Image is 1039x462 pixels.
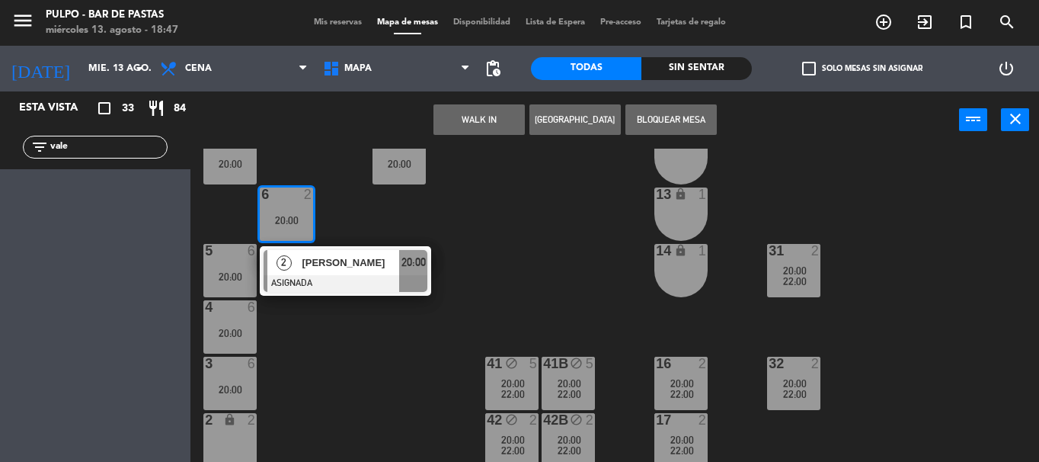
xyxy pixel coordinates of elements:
label: Solo mesas sin asignar [802,62,922,75]
div: 2 [248,413,257,427]
i: lock [674,188,687,201]
i: menu [11,9,34,32]
span: check_box_outline_blank [802,62,816,75]
div: 2 [529,413,539,427]
i: filter_list [30,138,49,156]
span: 20:00 [783,265,807,277]
span: 33 [122,100,134,117]
div: 2 [586,413,595,427]
span: 20:00 [558,434,581,446]
span: 20:00 [670,377,694,390]
div: 2 [205,413,206,427]
div: 3 [205,357,206,371]
span: pending_actions [484,59,502,78]
span: 20:00 [501,434,525,446]
div: 6 [248,357,257,371]
i: search [998,13,1016,31]
span: MAPA [344,63,372,74]
div: 20:00 [203,271,257,282]
i: exit_to_app [916,13,934,31]
span: Cena [185,63,212,74]
div: 20:00 [203,384,257,395]
button: power_input [959,108,987,131]
span: Mapa de mesas [369,18,446,27]
i: close [1006,110,1025,128]
i: block [570,357,583,370]
span: 22:00 [783,275,807,287]
div: 13 [656,188,657,201]
span: 22:00 [501,388,525,400]
i: power_input [964,110,983,128]
i: add_circle_outline [874,13,893,31]
span: [PERSON_NAME] [302,255,399,271]
span: 22:00 [670,444,694,457]
div: 5 [205,244,206,258]
div: 17 [656,413,657,427]
div: 20:00 [372,159,426,169]
i: turned_in_not [957,13,975,31]
span: 2 [277,255,292,271]
span: Lista de Espera [518,18,593,27]
div: 14 [656,244,657,258]
span: 22:00 [558,444,581,457]
span: 22:00 [670,388,694,400]
i: lock [223,413,236,426]
span: 22:00 [558,388,581,400]
span: 84 [174,100,186,117]
div: miércoles 13. agosto - 18:47 [46,23,178,38]
span: 20:00 [401,253,426,271]
div: 1 [699,188,708,201]
div: 5 [586,357,595,371]
span: 20:00 [501,377,525,390]
div: 2 [811,357,820,371]
span: 22:00 [783,388,807,400]
div: 6 [248,300,257,314]
div: 20:00 [203,159,257,169]
div: 2 [304,188,313,201]
i: restaurant [147,99,165,117]
input: Filtrar por nombre... [49,139,167,156]
span: 20:00 [783,377,807,390]
div: 6 [248,244,257,258]
button: Bloquear Mesa [625,104,717,135]
button: menu [11,9,34,37]
button: close [1001,108,1029,131]
div: 4 [205,300,206,314]
span: 20:00 [670,434,694,446]
i: lock [674,244,687,257]
i: block [570,413,583,426]
span: Mis reservas [306,18,369,27]
span: 20:00 [558,377,581,390]
div: 6 [261,188,262,201]
span: Pre-acceso [593,18,649,27]
div: 2 [699,413,708,427]
div: 20:00 [260,215,313,226]
div: 2 [699,357,708,371]
span: Disponibilidad [446,18,518,27]
div: 5 [529,357,539,371]
i: block [505,413,518,426]
button: WALK IN [433,104,525,135]
i: power_settings_new [997,59,1015,78]
div: Todas [531,57,641,80]
div: 20:00 [203,328,257,338]
span: Tarjetas de regalo [649,18,734,27]
div: Esta vista [8,99,110,117]
div: 2 [811,244,820,258]
div: 1 [699,244,708,258]
div: Sin sentar [641,57,752,80]
div: 16 [656,357,657,371]
div: 41B [543,357,544,371]
button: [GEOGRAPHIC_DATA] [529,104,621,135]
span: 22:00 [501,444,525,457]
div: Pulpo - Bar de Pastas [46,8,178,23]
i: crop_square [95,99,113,117]
i: arrow_drop_down [130,59,149,78]
i: block [505,357,518,370]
